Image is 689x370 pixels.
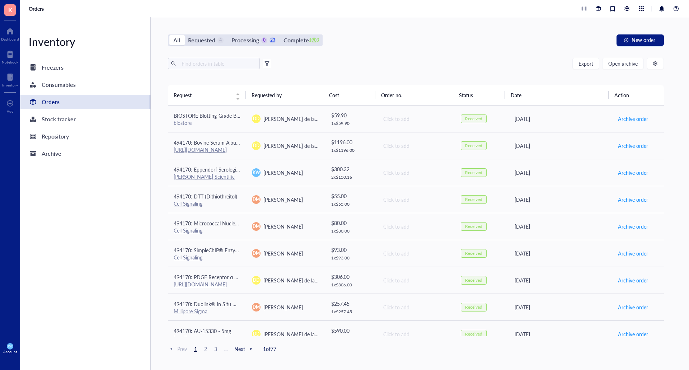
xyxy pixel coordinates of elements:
span: [PERSON_NAME] de la [PERSON_NAME] [263,115,356,122]
th: Status [453,85,505,105]
a: Cell Signaling [174,254,202,261]
span: Archive order [618,169,648,177]
div: 0 [261,37,267,43]
span: ... [221,346,230,352]
div: [DATE] [515,276,606,284]
button: New order [617,34,664,46]
div: [DATE] [515,115,606,123]
div: 1 x $ 93.00 [331,255,371,261]
button: Export [572,58,599,69]
div: Click to add [383,303,449,311]
div: Received [465,250,482,256]
a: Consumables [20,78,150,92]
span: Archive order [618,115,648,123]
span: DD [253,116,259,122]
span: Archive order [618,303,648,311]
button: Archive order [618,140,648,151]
div: Stock tracker [42,114,76,124]
div: $ 1196.00 [331,138,371,146]
span: Archive order [618,276,648,284]
div: Repository [42,131,69,141]
span: Prev [168,346,187,352]
th: Action [609,85,660,105]
div: Inventory [2,83,18,87]
div: [DATE] [515,249,606,257]
td: Click to add [377,106,455,132]
span: Export [578,61,593,66]
th: Order no. [375,85,453,105]
span: DM [253,196,260,203]
td: Click to add [377,267,455,294]
span: 1 of 77 [263,346,276,352]
div: Notebook [2,60,18,64]
span: K [8,5,12,14]
span: [PERSON_NAME] [263,223,303,230]
span: 494170: AU-15330 - 5mg [174,327,231,334]
span: 494170: DTT (Dithiothreitol) [174,193,237,200]
span: DD [253,277,259,284]
div: Freezers [42,62,64,72]
div: [DATE] [515,303,606,311]
span: 494170: Duolink® In Situ Mounting Medium with DAPI [174,300,298,308]
div: Orders [42,97,60,107]
th: Date [505,85,609,105]
div: 1 x $ 306.00 [331,282,371,288]
span: Archive order [618,223,648,230]
td: Click to add [377,186,455,213]
div: Received [465,143,482,149]
button: Archive order [618,301,648,313]
a: Dashboard [1,25,19,41]
span: [PERSON_NAME] de la [PERSON_NAME] [263,277,356,284]
span: Request [174,91,231,99]
span: 2 [201,346,210,352]
div: 1 x $ 55.00 [331,201,371,207]
th: Requested by [246,85,324,105]
div: Processing [231,35,259,45]
button: Archive order [618,328,648,340]
a: Inventory [2,71,18,87]
span: [PERSON_NAME] de la [PERSON_NAME] [263,331,356,338]
div: Click to add [383,169,449,177]
div: 1903 [311,37,317,43]
div: Click to add [383,249,449,257]
div: Complete [283,35,309,45]
button: Archive order [618,194,648,205]
a: Orders [20,95,150,109]
span: 494170: Eppendorf Serological Pipettes (10mL), Case of 400 [174,166,308,173]
div: $ 306.00 [331,273,371,281]
div: [DATE] [515,330,606,338]
div: $ 93.00 [331,246,371,254]
span: 494170: Bovine Serum Albumin [174,139,244,146]
span: [PERSON_NAME] de la [PERSON_NAME] [263,142,356,149]
div: 23 [269,37,276,43]
div: Click to add [383,330,449,338]
span: BIOSTORE Blotting-Grade Blocker nonfat dry milk [174,112,285,119]
div: 4 [217,37,224,43]
td: Click to add [377,320,455,347]
button: Archive order [618,275,648,286]
span: [PERSON_NAME] [263,304,303,311]
a: [URL][DOMAIN_NAME] [174,146,227,153]
div: $ 590.00 [331,327,371,334]
span: 1 [191,346,200,352]
td: Click to add [377,240,455,267]
div: All [173,35,180,45]
a: Freezers [20,60,150,75]
a: [URL][DOMAIN_NAME] [174,281,227,288]
div: Click to add [383,115,449,123]
div: $ 80.00 [331,219,371,227]
td: Click to add [377,213,455,240]
span: DM [253,223,260,230]
button: Archive order [618,167,648,178]
span: DM [253,304,260,310]
a: [PERSON_NAME] Scientific [174,173,235,180]
div: [DATE] [515,142,606,150]
span: KW [253,169,260,176]
div: Received [465,304,482,310]
span: Archive order [618,330,648,338]
div: segmented control [168,34,323,46]
div: 1 x $ 59.90 [331,121,371,126]
span: Archive order [618,249,648,257]
div: Dashboard [1,37,19,41]
button: Open archive [602,58,644,69]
